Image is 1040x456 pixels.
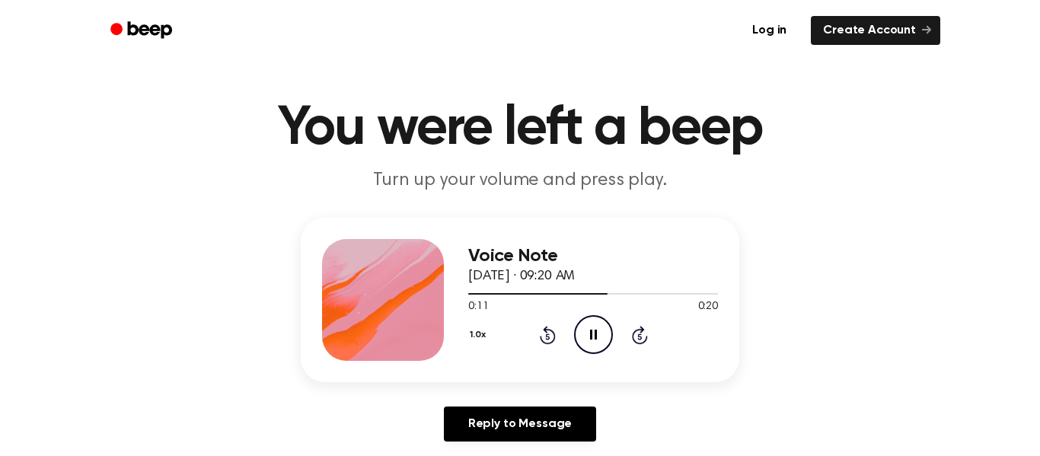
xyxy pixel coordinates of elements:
span: [DATE] · 09:20 AM [468,269,575,283]
span: 0:11 [468,299,488,315]
h3: Voice Note [468,246,718,266]
span: 0:20 [698,299,718,315]
a: Create Account [811,16,940,45]
a: Beep [100,16,186,46]
button: 1.0x [468,322,491,348]
h1: You were left a beep [130,101,910,156]
a: Reply to Message [444,407,596,442]
p: Turn up your volume and press play. [228,168,812,193]
a: Log in [737,13,802,48]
